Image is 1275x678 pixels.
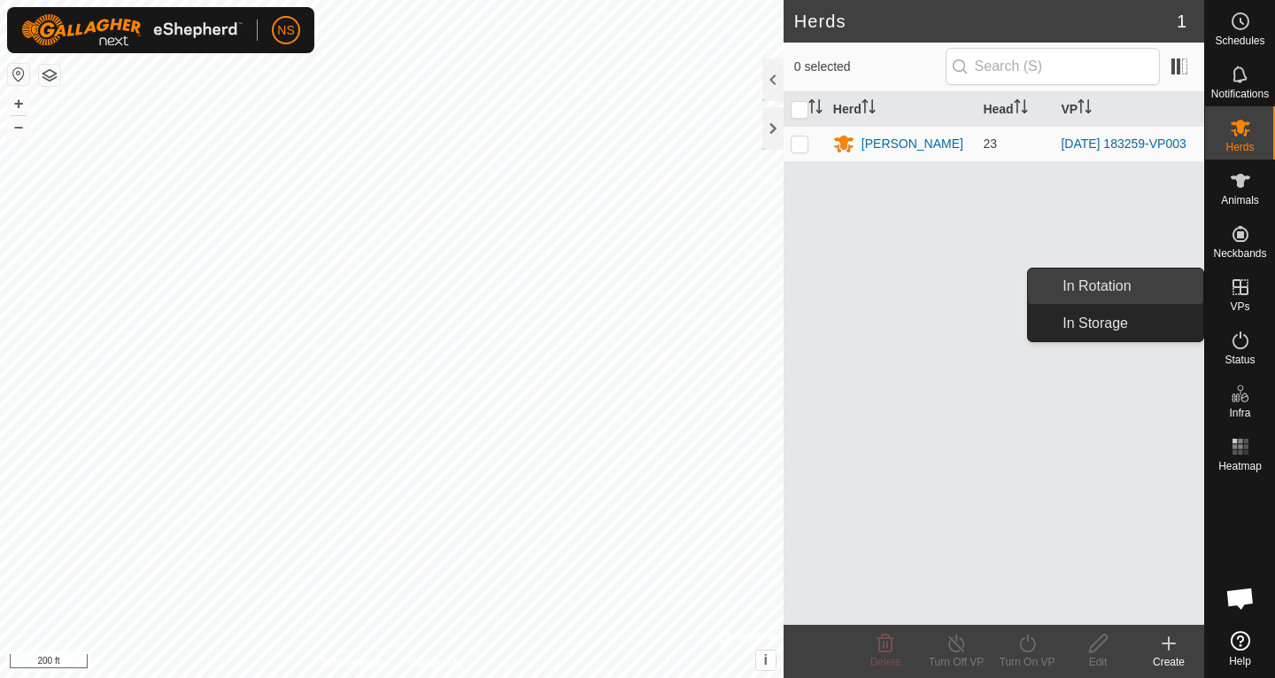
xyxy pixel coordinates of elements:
[1177,8,1186,35] span: 1
[1221,195,1259,206] span: Animals
[1213,248,1266,259] span: Neckbands
[1211,89,1269,99] span: Notifications
[1028,269,1203,304] li: In Rotation
[8,116,29,137] button: –
[1061,136,1186,151] a: [DATE] 183259-VP003
[764,652,768,667] span: i
[794,58,946,76] span: 0 selected
[321,655,388,671] a: Privacy Policy
[1225,142,1254,152] span: Herds
[1133,654,1204,670] div: Create
[1062,313,1128,334] span: In Storage
[277,21,294,40] span: NS
[826,92,977,127] th: Herd
[1028,306,1203,341] li: In Storage
[862,102,876,116] p-sorticon: Activate to sort
[1214,572,1267,625] div: Open chat
[862,135,963,153] div: [PERSON_NAME]
[946,48,1160,85] input: Search (S)
[992,654,1062,670] div: Turn On VP
[8,93,29,114] button: +
[1215,35,1264,46] span: Schedules
[409,655,461,671] a: Contact Us
[808,102,823,116] p-sorticon: Activate to sort
[1014,102,1028,116] p-sorticon: Activate to sort
[794,11,1177,32] h2: Herds
[1052,306,1203,341] a: In Storage
[983,136,997,151] span: 23
[1218,461,1262,471] span: Heatmap
[1062,654,1133,670] div: Edit
[1078,102,1092,116] p-sorticon: Activate to sort
[1205,624,1275,674] a: Help
[8,64,29,85] button: Reset Map
[1229,408,1250,418] span: Infra
[1225,355,1255,365] span: Status
[1054,92,1204,127] th: VP
[1052,269,1203,304] a: In Rotation
[1062,276,1131,297] span: In Rotation
[870,656,901,668] span: Delete
[1230,301,1249,312] span: VPs
[976,92,1054,127] th: Head
[1229,656,1251,666] span: Help
[21,14,243,46] img: Gallagher Logo
[39,65,60,86] button: Map Layers
[921,654,992,670] div: Turn Off VP
[756,651,776,670] button: i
